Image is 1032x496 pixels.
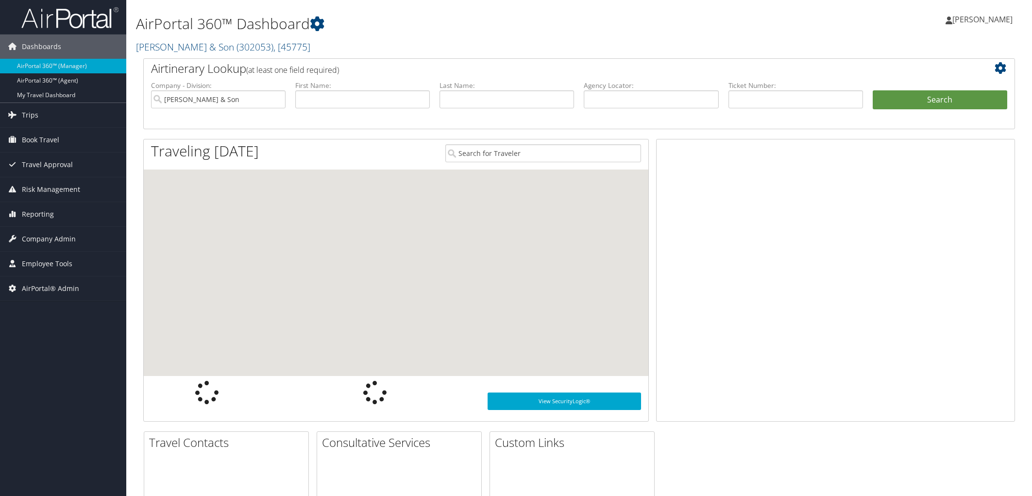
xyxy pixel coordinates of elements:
[440,81,574,90] label: Last Name:
[22,202,54,226] span: Reporting
[151,81,286,90] label: Company - Division:
[295,81,430,90] label: First Name:
[136,14,727,34] h1: AirPortal 360™ Dashboard
[151,141,259,161] h1: Traveling [DATE]
[22,128,59,152] span: Book Travel
[873,90,1007,110] button: Search
[273,40,310,53] span: , [ 45775 ]
[946,5,1022,34] a: [PERSON_NAME]
[22,252,72,276] span: Employee Tools
[246,65,339,75] span: (at least one field required)
[22,276,79,301] span: AirPortal® Admin
[584,81,718,90] label: Agency Locator:
[445,144,641,162] input: Search for Traveler
[22,103,38,127] span: Trips
[21,6,118,29] img: airportal-logo.png
[495,434,654,451] h2: Custom Links
[136,40,310,53] a: [PERSON_NAME] & Son
[952,14,1013,25] span: [PERSON_NAME]
[149,434,308,451] h2: Travel Contacts
[322,434,481,451] h2: Consultative Services
[22,227,76,251] span: Company Admin
[22,153,73,177] span: Travel Approval
[151,60,935,77] h2: Airtinerary Lookup
[22,177,80,202] span: Risk Management
[22,34,61,59] span: Dashboards
[728,81,863,90] label: Ticket Number:
[237,40,273,53] span: ( 302053 )
[488,393,641,410] a: View SecurityLogic®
